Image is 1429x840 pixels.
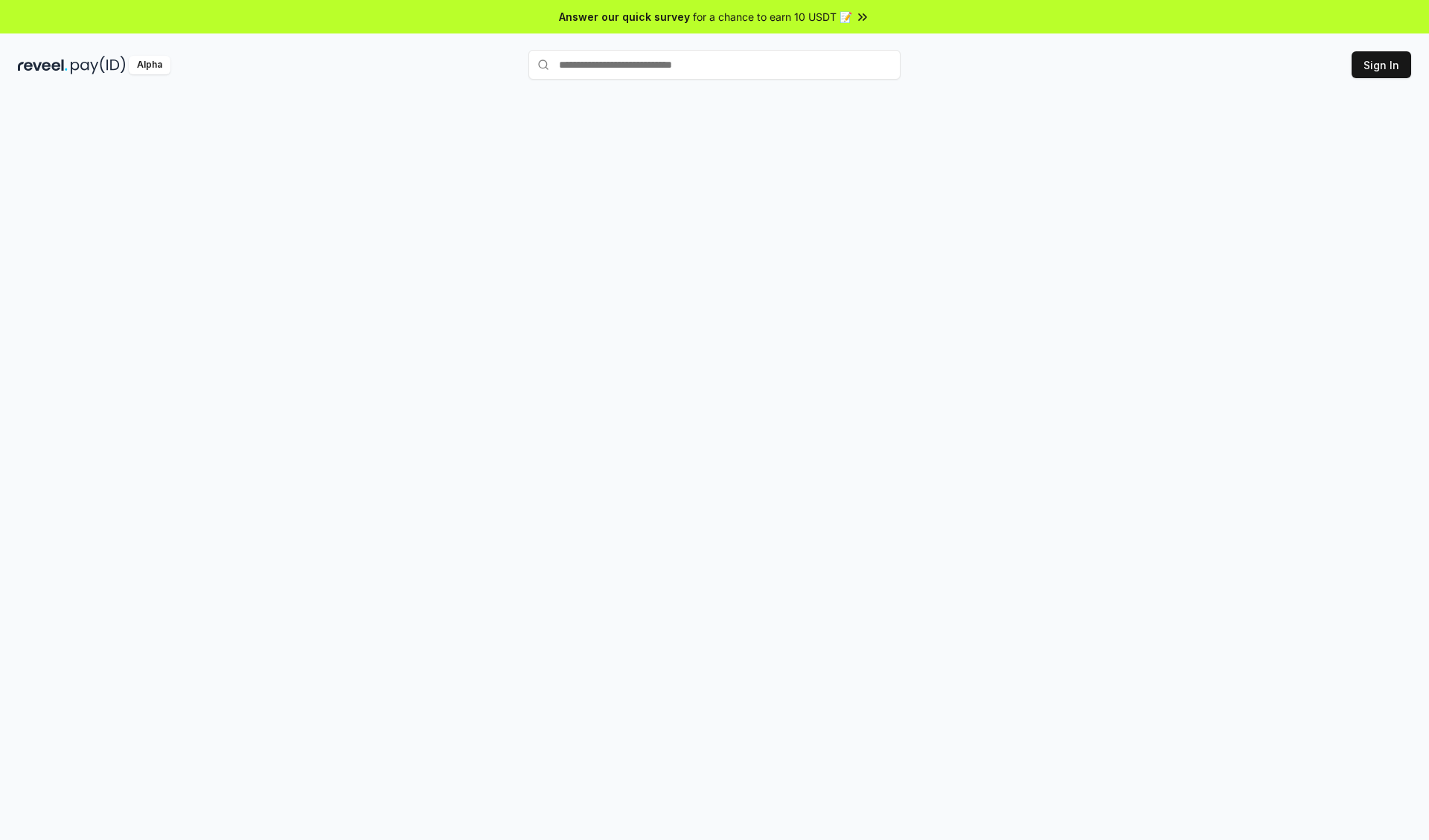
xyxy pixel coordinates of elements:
img: pay_id [71,56,126,74]
img: reveel_dark [18,56,68,74]
span: for a chance to earn 10 USDT 📝 [693,9,852,25]
button: Sign In [1352,51,1411,78]
span: Answer our quick survey [559,9,690,25]
div: Alpha [129,56,170,74]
